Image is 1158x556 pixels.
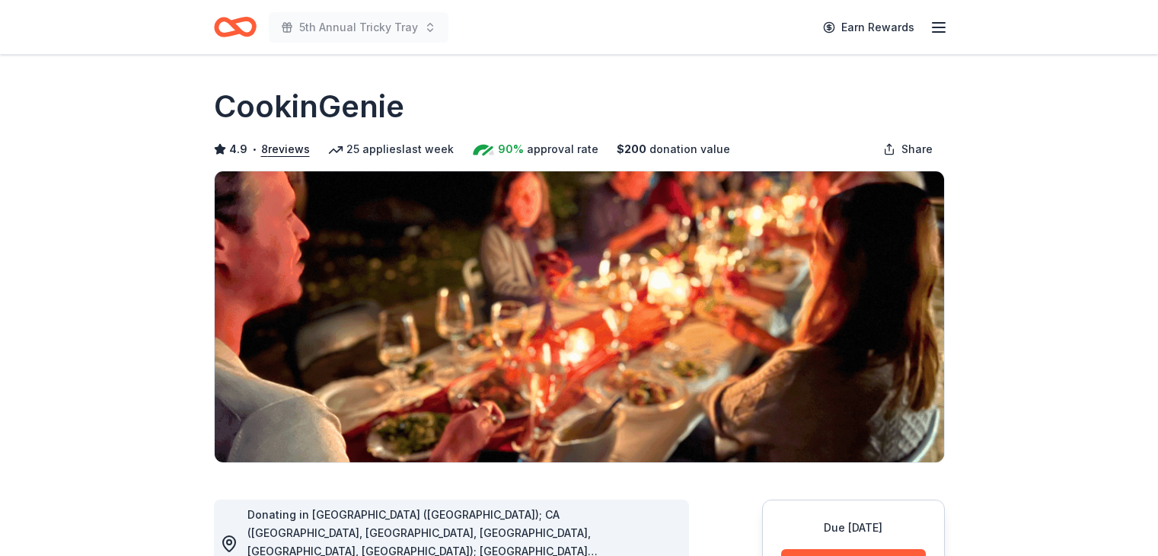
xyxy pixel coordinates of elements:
[781,519,926,537] div: Due [DATE]
[269,12,448,43] button: 5th Annual Tricky Tray
[901,140,933,158] span: Share
[649,140,730,158] span: donation value
[251,143,257,155] span: •
[229,140,247,158] span: 4.9
[215,171,944,462] img: Image for CookinGenie
[617,140,646,158] span: $ 200
[214,85,404,128] h1: CookinGenie
[261,140,310,158] button: 8reviews
[214,9,257,45] a: Home
[871,134,945,165] button: Share
[328,140,454,158] div: 25 applies last week
[299,18,418,37] span: 5th Annual Tricky Tray
[527,140,598,158] span: approval rate
[498,140,524,158] span: 90%
[814,14,924,41] a: Earn Rewards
